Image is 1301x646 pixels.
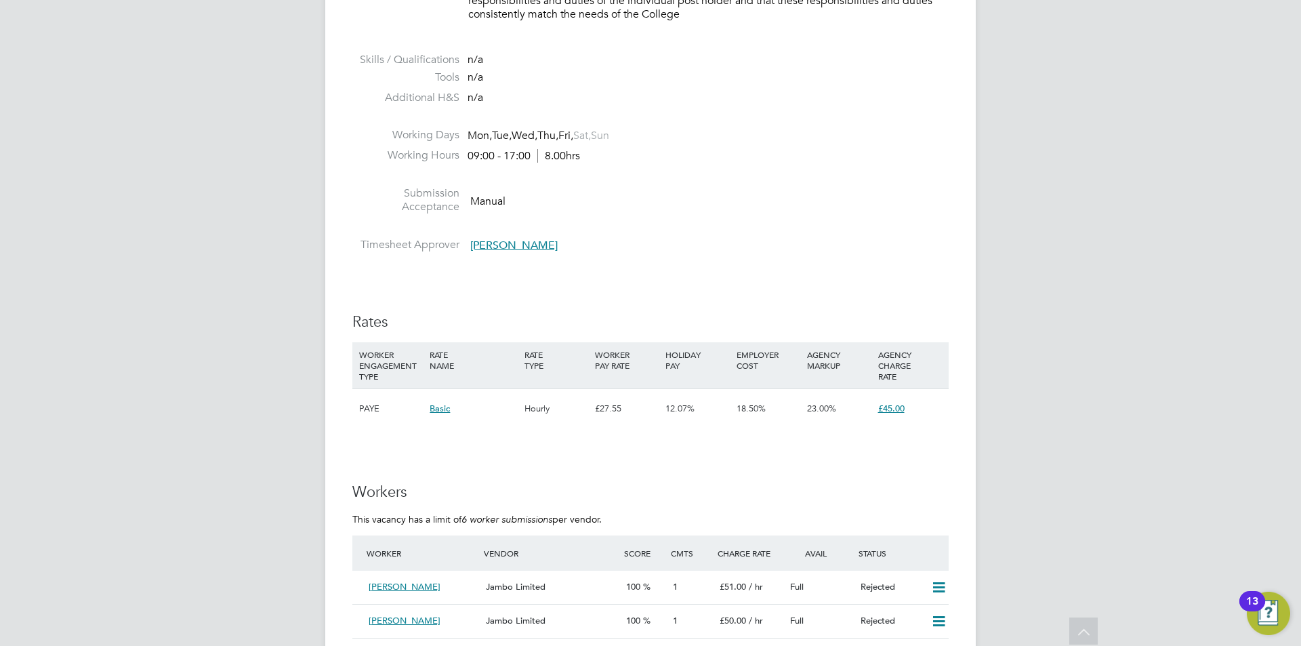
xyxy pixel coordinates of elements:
label: Working Hours [352,148,459,163]
span: Tue, [492,129,512,142]
span: Fri, [558,129,573,142]
span: Jambo Limited [486,615,545,626]
label: Tools [352,70,459,85]
div: WORKER ENGAGEMENT TYPE [356,342,426,388]
span: [PERSON_NAME] [369,581,440,592]
label: Skills / Qualifications [352,53,459,67]
span: Jambo Limited [486,581,545,592]
div: Avail [785,541,855,565]
span: / hr [749,615,763,626]
span: Full [790,581,804,592]
span: n/a [468,91,483,104]
div: Score [621,541,667,565]
div: Charge Rate [714,541,785,565]
span: 1 [673,581,678,592]
div: Vendor [480,541,621,565]
span: 100 [626,581,640,592]
div: £27.55 [592,389,662,428]
span: £50.00 [720,615,746,626]
span: Sun [591,129,609,142]
span: 8.00hrs [537,149,580,163]
span: Sat, [573,129,591,142]
span: £51.00 [720,581,746,592]
label: Timesheet Approver [352,238,459,252]
div: AGENCY CHARGE RATE [875,342,945,388]
div: RATE NAME [426,342,520,378]
div: Cmts [667,541,714,565]
div: 09:00 - 17:00 [468,149,580,163]
span: £45.00 [878,403,905,414]
label: Working Days [352,128,459,142]
div: Rejected [855,576,926,599]
div: HOLIDAY PAY [662,342,732,378]
span: [PERSON_NAME] [369,615,440,626]
span: 12.07% [665,403,695,414]
label: Additional H&S [352,91,459,105]
p: This vacancy has a limit of per vendor. [352,513,949,525]
span: / hr [749,581,763,592]
button: Open Resource Center, 13 new notifications [1247,592,1290,635]
div: Hourly [521,389,592,428]
em: 6 worker submissions [461,513,552,525]
span: n/a [468,70,483,84]
div: RATE TYPE [521,342,592,378]
div: 13 [1246,601,1258,619]
span: Wed, [512,129,537,142]
div: EMPLOYER COST [733,342,804,378]
span: [PERSON_NAME] [470,239,558,252]
div: PAYE [356,389,426,428]
span: n/a [468,53,483,66]
label: Submission Acceptance [352,186,459,215]
div: WORKER PAY RATE [592,342,662,378]
span: Thu, [537,129,558,142]
div: Worker [363,541,480,565]
span: 1 [673,615,678,626]
div: Rejected [855,610,926,632]
span: Basic [430,403,450,414]
h3: Workers [352,483,949,502]
span: Manual [470,194,505,207]
span: 100 [626,615,640,626]
span: Mon, [468,129,492,142]
span: Full [790,615,804,626]
span: 18.50% [737,403,766,414]
div: AGENCY MARKUP [804,342,874,378]
div: Status [855,541,949,565]
span: 23.00% [807,403,836,414]
h3: Rates [352,312,949,332]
